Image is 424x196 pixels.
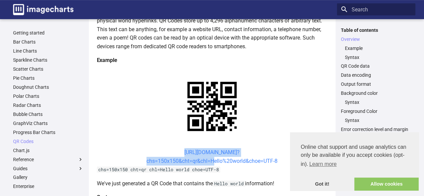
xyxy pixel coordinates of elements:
[13,66,83,72] a: Scatter Charts
[13,39,83,45] a: Bar Charts
[213,181,245,187] code: Hello world
[341,117,411,123] nav: Foreground Color
[337,3,415,15] input: Search
[97,167,220,173] code: chs=150x150 cht=qr chl=Hello world choe=UTF-8
[146,149,278,164] a: [URL][DOMAIN_NAME]?chs=150x150&cht=qr&chl=Hello%20world&choe=UTF-8
[13,138,83,144] a: QR Codes
[345,45,411,51] a: Example
[354,178,419,191] a: allow cookies
[97,8,327,51] p: QR codes are a popular type of two-dimensional barcode. They are also known as hardlinks or physi...
[13,75,83,81] a: Pie Charts
[345,54,411,60] a: Syntax
[341,72,411,78] a: Data encoding
[97,179,327,188] p: We've just generated a QR Code that contains the information!
[341,90,411,96] a: Background color
[13,111,83,117] a: Bubble Charts
[301,143,408,169] span: Online chat support and usage analytics can only be available if you accept cookies (opt-in).
[10,1,76,18] a: Image-Charts documentation
[13,120,83,126] a: GraphViz Charts
[345,117,411,123] a: Syntax
[13,84,83,90] a: Doughnut Charts
[341,126,411,132] a: Error correction level and margin
[341,99,411,105] nav: Background color
[13,166,83,172] label: Guides
[176,70,248,143] img: chart
[341,63,411,69] a: QR Code data
[13,30,83,36] a: Getting started
[341,45,411,60] nav: Overview
[341,81,411,87] a: Output format
[341,108,411,114] a: Foreground Color
[97,56,327,65] h4: Example
[13,174,83,180] a: Gallery
[13,57,83,63] a: Sparkline Charts
[337,27,415,133] nav: Table of contents
[13,156,83,162] label: Reference
[13,183,83,189] a: Enterprise
[13,147,83,153] a: Chart.js
[337,27,415,33] label: Table of contents
[13,102,83,108] a: Radar Charts
[13,48,83,54] a: Line Charts
[290,178,354,191] a: dismiss cookie message
[13,129,83,135] a: Progress Bar Charts
[13,93,83,99] a: Polar Charts
[345,99,411,105] a: Syntax
[308,159,338,169] a: learn more about cookies
[290,132,419,191] div: cookieconsent
[13,4,73,15] img: logo
[341,36,411,42] a: Overview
